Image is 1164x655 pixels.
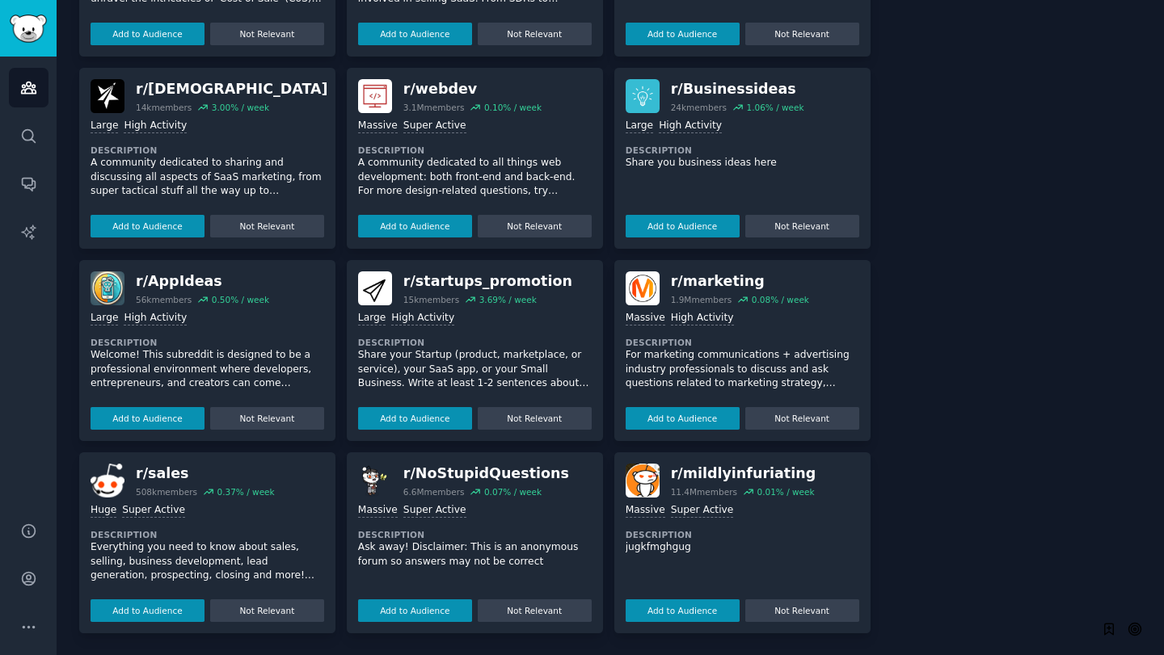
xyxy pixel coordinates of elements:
[124,311,187,326] div: High Activity
[403,119,466,134] div: Super Active
[91,145,324,156] dt: Description
[671,102,727,113] div: 24k members
[752,294,809,305] div: 0.08 % / week
[358,407,472,430] button: Add to Audience
[136,486,197,498] div: 508k members
[626,145,859,156] dt: Description
[91,23,205,45] button: Add to Audience
[91,407,205,430] button: Add to Audience
[746,102,803,113] div: 1.06 % / week
[91,599,205,622] button: Add to Audience
[122,503,185,519] div: Super Active
[91,348,324,391] p: Welcome! This subreddit is designed to be a professional environment where developers, entreprene...
[626,348,859,391] p: For marketing communications + advertising industry professionals to discuss and ask questions re...
[91,529,324,540] dt: Description
[626,503,665,519] div: Massive
[91,79,124,113] img: SaaSMarketing
[484,102,542,113] div: 0.10 % / week
[403,271,572,292] div: r/ startups_promotion
[671,294,732,305] div: 1.9M members
[745,407,859,430] button: Not Relevant
[403,486,465,498] div: 6.6M members
[358,464,392,498] img: NoStupidQuestions
[403,503,466,519] div: Super Active
[91,271,124,305] img: AppIdeas
[478,215,592,237] button: Not Relevant
[671,503,734,519] div: Super Active
[626,215,740,237] button: Add to Audience
[626,529,859,540] dt: Description
[210,215,324,237] button: Not Relevant
[745,215,859,237] button: Not Relevant
[484,486,542,498] div: 0.07 % / week
[91,311,118,326] div: Large
[91,215,205,237] button: Add to Audience
[478,23,592,45] button: Not Relevant
[91,464,124,498] img: sales
[671,79,804,99] div: r/ Businessideas
[217,486,274,498] div: 0.37 % / week
[358,156,592,199] p: A community dedicated to all things web development: both front-end and back-end. For more design...
[745,599,859,622] button: Not Relevant
[479,294,537,305] div: 3.69 % / week
[358,348,592,391] p: Share your Startup (product, marketplace, or service), your SaaS app, or your Small Business. Wri...
[671,486,737,498] div: 11.4M members
[91,503,116,519] div: Huge
[91,540,324,583] p: Everything you need to know about sales, selling, business development, lead generation, prospect...
[626,311,665,326] div: Massive
[626,407,740,430] button: Add to Audience
[358,119,398,134] div: Massive
[403,79,542,99] div: r/ webdev
[210,23,324,45] button: Not Relevant
[626,119,653,134] div: Large
[358,23,472,45] button: Add to Audience
[212,102,269,113] div: 3.00 % / week
[626,23,740,45] button: Add to Audience
[626,540,859,555] p: jugkfmghgug
[626,156,859,170] p: Share you business ideas here
[124,119,187,134] div: High Activity
[358,311,386,326] div: Large
[358,79,392,113] img: webdev
[91,337,324,348] dt: Description
[1096,616,1122,642] button: Save page to context
[626,599,740,622] button: Add to Audience
[1122,616,1148,642] button: Save with details
[626,79,660,113] img: Businessideas
[671,311,734,326] div: High Activity
[358,540,592,569] p: Ask away! Disclaimer: This is an anonymous forum so answers may not be correct
[358,145,592,156] dt: Description
[626,464,660,498] img: mildlyinfuriating
[358,599,472,622] button: Add to Audience
[136,79,328,99] div: r/ [DEMOGRAPHIC_DATA]
[626,337,859,348] dt: Description
[745,23,859,45] button: Not Relevant
[403,464,569,484] div: r/ NoStupidQuestions
[478,599,592,622] button: Not Relevant
[757,486,814,498] div: 0.01 % / week
[136,464,275,484] div: r/ sales
[358,271,392,305] img: startups_promotion
[210,407,324,430] button: Not Relevant
[91,156,324,199] p: A community dedicated to sharing and discussing all aspects of SaaS marketing, from super tactica...
[403,294,459,305] div: 15k members
[659,119,722,134] div: High Activity
[358,503,398,519] div: Massive
[671,464,816,484] div: r/ mildlyinfuriating
[403,102,465,113] div: 3.1M members
[212,294,269,305] div: 0.50 % / week
[478,407,592,430] button: Not Relevant
[91,119,118,134] div: Large
[210,599,324,622] button: Not Relevant
[136,102,192,113] div: 14k members
[626,271,660,305] img: marketing
[10,15,47,43] img: GummySearch logo
[358,529,592,540] dt: Description
[358,337,592,348] dt: Description
[671,271,809,292] div: r/ marketing
[358,215,472,237] button: Add to Audience
[136,271,269,292] div: r/ AppIdeas
[391,311,454,326] div: High Activity
[136,294,192,305] div: 56k members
